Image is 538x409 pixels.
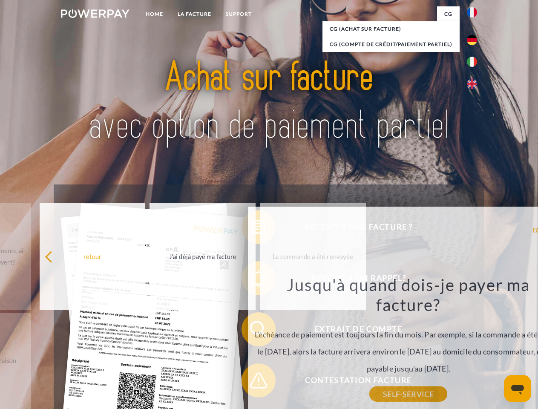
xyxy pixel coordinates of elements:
[138,6,170,22] a: Home
[467,7,477,17] img: fr
[219,6,259,22] a: Support
[467,79,477,89] img: en
[61,9,129,18] img: logo-powerpay-white.svg
[504,375,531,402] iframe: Bouton de lancement de la fenêtre de messagerie
[81,41,457,163] img: title-powerpay_fr.svg
[437,6,460,22] a: CG
[467,35,477,45] img: de
[369,386,447,402] a: SELF-SERVICE
[170,6,219,22] a: LA FACTURE
[467,57,477,67] img: it
[322,21,460,37] a: CG (achat sur facture)
[322,37,460,52] a: CG (Compte de crédit/paiement partiel)
[155,251,250,262] div: J'ai déjà payé ma facture
[45,251,141,262] div: retour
